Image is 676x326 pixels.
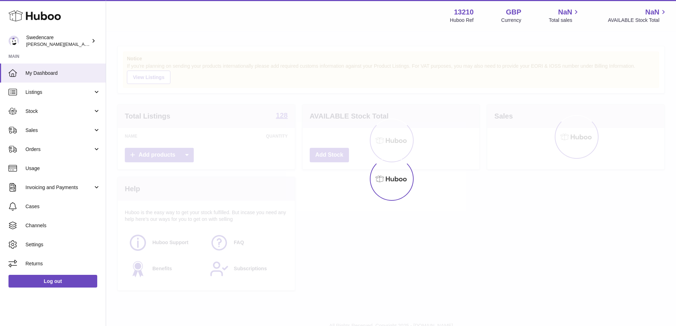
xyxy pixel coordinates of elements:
span: NaN [558,7,572,17]
span: Total sales [549,17,580,24]
span: NaN [645,7,659,17]
a: NaN Total sales [549,7,580,24]
div: Swedencare [26,34,90,48]
span: Usage [25,165,100,172]
span: Orders [25,146,93,153]
span: Sales [25,127,93,134]
div: Currency [501,17,521,24]
strong: 13210 [454,7,474,17]
span: [PERSON_NAME][EMAIL_ADDRESS][PERSON_NAME][DOMAIN_NAME] [26,41,180,47]
span: AVAILABLE Stock Total [608,17,668,24]
a: Log out [8,275,97,288]
span: Listings [25,89,93,96]
span: Returns [25,260,100,267]
span: Stock [25,108,93,115]
div: Huboo Ref [450,17,474,24]
strong: GBP [506,7,521,17]
span: Settings [25,241,100,248]
span: Cases [25,203,100,210]
img: daniel.corbridge@swedencare.co.uk [8,36,19,46]
a: NaN AVAILABLE Stock Total [608,7,668,24]
span: Invoicing and Payments [25,184,93,191]
span: My Dashboard [25,70,100,77]
span: Channels [25,222,100,229]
